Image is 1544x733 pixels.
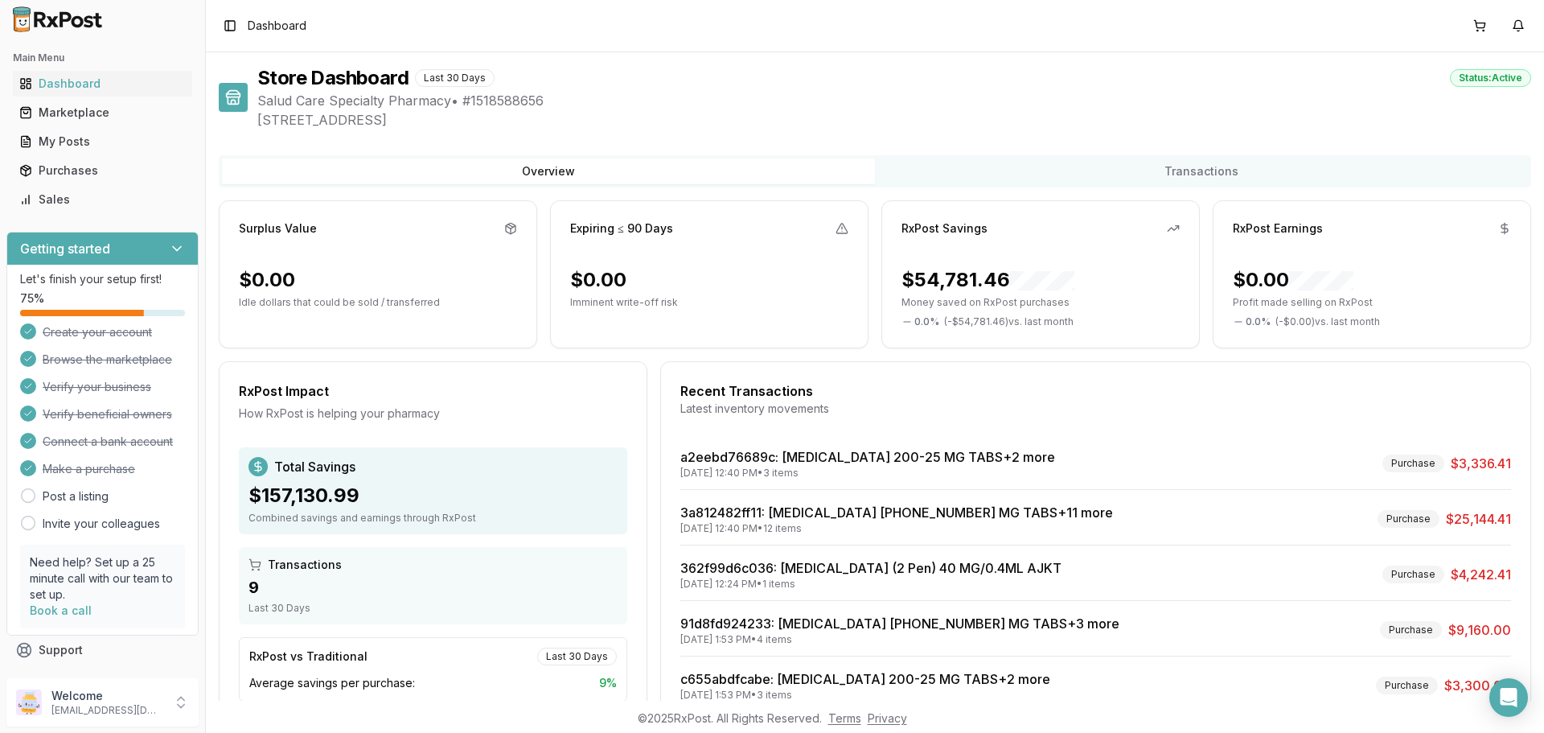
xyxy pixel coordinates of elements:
[680,578,1061,591] div: [DATE] 12:24 PM • 1 items
[19,76,186,92] div: Dashboard
[901,220,988,237] div: RxPost Savings
[43,461,135,477] span: Make a purchase
[680,560,1061,576] a: 362f99d6c036: [MEDICAL_DATA] (2 Pen) 40 MG/0.4ML AJKT
[20,239,110,258] h3: Getting started
[257,65,409,91] h1: Store Dashboard
[1448,620,1511,640] span: $9,160.00
[249,649,368,665] div: RxPost vs Traditional
[1233,267,1353,293] div: $0.00
[239,406,627,422] div: How RxPost is helping your pharmacy
[43,324,152,340] span: Create your account
[1376,677,1438,694] div: Purchase
[6,158,199,183] button: Purchases
[248,602,618,615] div: Last 30 Days
[680,616,1119,632] a: 91d8fd924233: [MEDICAL_DATA] [PHONE_NUMBER] MG TABS+3 more
[248,512,618,525] div: Combined savings and earnings through RxPost
[248,18,306,34] span: Dashboard
[1246,315,1271,328] span: 0.0 %
[257,91,1531,110] span: Salud Care Specialty Pharmacy • # 1518588656
[680,467,1055,480] div: [DATE] 12:40 PM • 3 items
[1382,566,1444,583] div: Purchase
[868,711,907,725] a: Privacy
[875,159,1528,184] button: Transactions
[680,633,1119,646] div: [DATE] 1:53 PM • 4 items
[1382,455,1444,472] div: Purchase
[1450,69,1531,87] div: Status: Active
[239,220,317,237] div: Surplus Value
[599,675,617,691] span: 9 %
[6,100,199,126] button: Marketplace
[570,267,626,293] div: $0.00
[901,267,1074,293] div: $54,781.46
[13,156,192,185] a: Purchases
[6,187,199,212] button: Sales
[1446,509,1511,529] span: $25,144.41
[944,315,1074,328] span: ( - $54,781.46 ) vs. last month
[51,704,163,717] p: [EMAIL_ADDRESS][DOMAIN_NAME]
[680,449,1055,465] a: a2eebd76689c: [MEDICAL_DATA] 200-25 MG TABS+2 more
[43,379,151,395] span: Verify your business
[43,352,172,368] span: Browse the marketplace
[222,159,875,184] button: Overview
[1451,565,1511,584] span: $4,242.41
[1275,315,1380,328] span: ( - $0.00 ) vs. last month
[19,105,186,121] div: Marketplace
[1233,296,1511,309] p: Profit made selling on RxPost
[30,603,92,617] a: Book a call
[20,271,185,287] p: Let's finish your setup first!
[43,516,160,532] a: Invite your colleagues
[680,401,1511,417] div: Latest inventory movements
[6,636,199,665] button: Support
[6,129,199,154] button: My Posts
[1489,678,1528,717] div: Open Intercom Messenger
[828,711,861,725] a: Terms
[1378,510,1439,528] div: Purchase
[20,290,44,307] span: 75 %
[19,163,186,179] div: Purchases
[257,110,1531,130] span: [STREET_ADDRESS]
[13,98,192,127] a: Marketplace
[1380,621,1442,639] div: Purchase
[570,220,673,237] div: Expiring ≤ 90 Days
[274,457,355,476] span: Total Savings
[239,381,627,401] div: RxPost Impact
[30,554,175,603] p: Need help? Set up a 25 minute call with our team to set up.
[43,406,172,422] span: Verify beneficial owners
[680,689,1050,702] div: [DATE] 1:53 PM • 3 items
[13,185,192,214] a: Sales
[19,134,186,150] div: My Posts
[570,296,848,309] p: Imminent write-off risk
[13,69,192,98] a: Dashboard
[13,51,192,64] h2: Main Menu
[6,665,199,694] button: Feedback
[1451,454,1511,473] span: $3,336.41
[680,671,1050,687] a: c655abdfcabe: [MEDICAL_DATA] 200-25 MG TABS+2 more
[1233,220,1323,237] div: RxPost Earnings
[1444,676,1511,695] span: $3,300.00
[16,690,42,715] img: User avatar
[680,504,1113,521] a: 3a812482ff11: [MEDICAL_DATA] [PHONE_NUMBER] MG TABS+11 more
[680,522,1113,535] div: [DATE] 12:40 PM • 12 items
[19,191,186,208] div: Sales
[248,18,306,34] nav: breadcrumb
[901,296,1180,309] p: Money saved on RxPost purchases
[680,381,1511,401] div: Recent Transactions
[13,127,192,156] a: My Posts
[39,671,93,687] span: Feedback
[6,6,109,32] img: RxPost Logo
[43,488,109,504] a: Post a listing
[6,71,199,97] button: Dashboard
[248,483,618,509] div: $157,130.99
[914,315,939,328] span: 0.0 %
[43,434,173,450] span: Connect a bank account
[415,69,495,87] div: Last 30 Days
[537,648,617,665] div: Last 30 Days
[248,576,618,599] div: 9
[249,675,415,691] span: Average savings per purchase:
[239,267,295,293] div: $0.00
[268,557,342,573] span: Transactions
[239,296,517,309] p: Idle dollars that could be sold / transferred
[51,688,163,704] p: Welcome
